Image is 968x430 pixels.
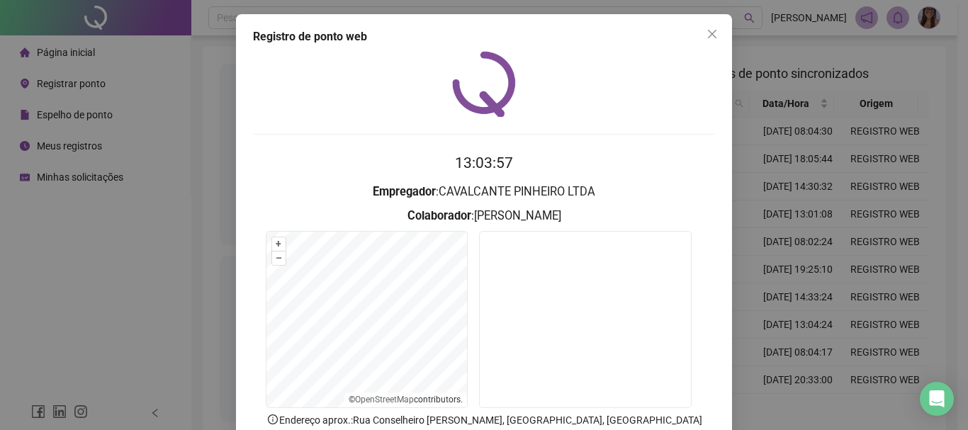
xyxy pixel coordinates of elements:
[452,51,516,117] img: QRPoint
[272,251,286,265] button: –
[253,207,715,225] h3: : [PERSON_NAME]
[407,209,471,222] strong: Colaborador
[701,23,724,45] button: Close
[266,413,279,426] span: info-circle
[455,154,513,171] time: 13:03:57
[920,382,954,416] div: Open Intercom Messenger
[272,237,286,251] button: +
[373,185,436,198] strong: Empregador
[253,28,715,45] div: Registro de ponto web
[253,412,715,428] p: Endereço aprox. : Rua Conselheiro [PERSON_NAME], [GEOGRAPHIC_DATA], [GEOGRAPHIC_DATA]
[707,28,718,40] span: close
[355,395,414,404] a: OpenStreetMap
[253,183,715,201] h3: : CAVALCANTE PINHEIRO LTDA
[349,395,463,404] li: © contributors.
